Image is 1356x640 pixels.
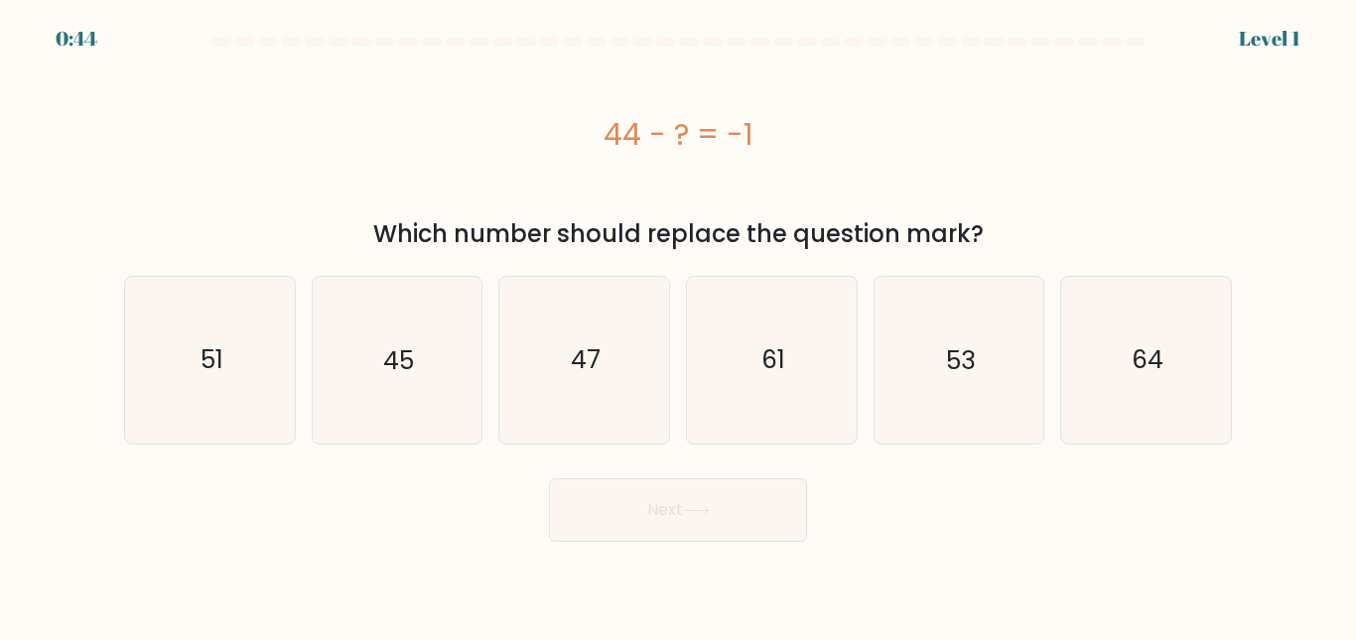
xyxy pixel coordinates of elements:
text: 64 [1132,342,1163,377]
button: Next [549,478,807,542]
text: 45 [383,342,414,377]
text: 51 [200,342,222,377]
div: Which number should replace the question mark? [136,216,1220,252]
div: Level 1 [1239,24,1300,54]
div: 44 - ? = -1 [124,112,1232,157]
text: 47 [571,342,601,377]
text: 53 [946,342,975,377]
text: 61 [761,342,785,377]
div: 0:44 [56,24,97,54]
